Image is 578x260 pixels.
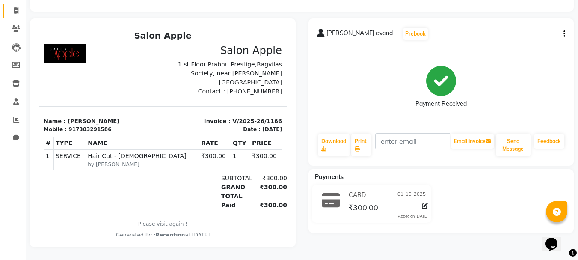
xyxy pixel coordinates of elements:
div: Paid [178,174,213,183]
th: NAME [47,110,161,123]
span: Payments [315,173,344,181]
div: [DATE] [224,99,243,106]
a: Feedback [534,134,564,149]
div: Date : [205,99,222,106]
button: Send Message [496,134,531,156]
p: Contact : [PHONE_NUMBER] [130,60,244,69]
span: CARD [349,191,366,200]
div: Generated By : at [DATE] [5,204,243,212]
th: # [6,110,15,123]
a: Print [351,134,371,156]
td: 1 [193,123,212,143]
div: SUBTOTAL [178,147,213,156]
td: ₹300.00 [211,123,243,143]
div: Added on [DATE] [398,213,428,219]
div: ₹300.00 [213,174,249,183]
h2: Salon Apple [5,3,243,14]
td: 1 [6,123,15,143]
div: ₹300.00 [213,147,249,156]
span: Hair Cut - [DEMOGRAPHIC_DATA] [49,125,159,134]
th: PRICE [211,110,243,123]
small: by [PERSON_NAME] [49,134,159,141]
div: GRAND TOTAL [178,156,213,174]
button: Email Invoice [451,134,494,149]
p: 1 st Floor Prabhu Prestige,Ragvilas Society, near [PERSON_NAME][GEOGRAPHIC_DATA] [130,33,244,60]
input: enter email [375,133,450,149]
button: Prebook [403,28,428,40]
div: 917303291586 [30,99,73,106]
div: ₹300.00 [213,156,249,174]
th: RATE [161,110,193,123]
div: Mobile : [5,99,28,106]
div: Payment Received [415,99,467,108]
td: SERVICE [15,123,47,143]
span: 01-10-2025 [397,191,426,200]
a: Download [318,134,350,156]
h3: Salon Apple [130,17,244,30]
th: QTY [193,110,212,123]
p: Invoice : V/2025-26/1186 [130,90,244,99]
span: ₹300.00 [348,203,378,215]
td: ₹300.00 [161,123,193,143]
iframe: chat widget [542,226,569,251]
span: Reception [117,205,146,211]
p: Name : [PERSON_NAME] [5,90,119,99]
span: [PERSON_NAME] avand [326,29,393,41]
th: TYPE [15,110,47,123]
p: Please visit again ! [5,193,243,201]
